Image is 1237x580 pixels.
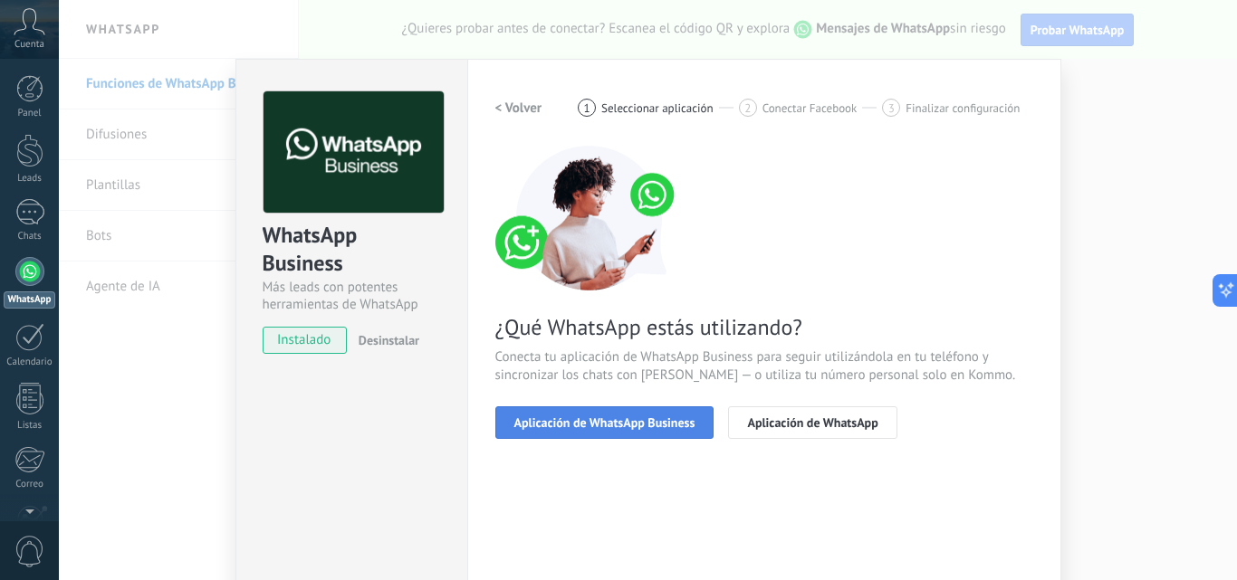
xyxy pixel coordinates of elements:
span: ¿Qué WhatsApp estás utilizando? [495,313,1033,341]
span: Aplicación de WhatsApp [747,416,877,429]
div: Más leads con potentes herramientas de WhatsApp [263,279,441,313]
span: 3 [888,100,895,116]
h2: < Volver [495,100,542,117]
span: Aplicación de WhatsApp Business [514,416,695,429]
div: WhatsApp [4,291,55,309]
span: 1 [584,100,590,116]
button: Aplicación de WhatsApp [728,406,897,439]
span: Conecta tu aplicación de WhatsApp Business para seguir utilizándola en tu teléfono y sincronizar ... [495,348,1033,385]
img: connect number [495,146,686,290]
div: Chats [4,231,56,242]
span: Seleccionar aplicación [601,101,714,115]
span: Finalizar configuración [906,101,1020,115]
div: Correo [4,479,56,490]
div: Leads [4,173,56,185]
button: < Volver [495,91,542,124]
div: Panel [4,108,56,119]
div: Listas [4,420,56,432]
span: Cuenta [14,39,44,51]
span: instalado [264,327,346,354]
div: Calendario [4,357,56,368]
button: Aplicación de WhatsApp Business [495,406,714,439]
img: logo_main.png [264,91,444,214]
span: 2 [744,100,751,116]
span: Conectar Facebook [762,101,858,115]
div: WhatsApp Business [263,221,441,279]
span: Desinstalar [359,332,419,348]
button: Desinstalar [351,327,419,354]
